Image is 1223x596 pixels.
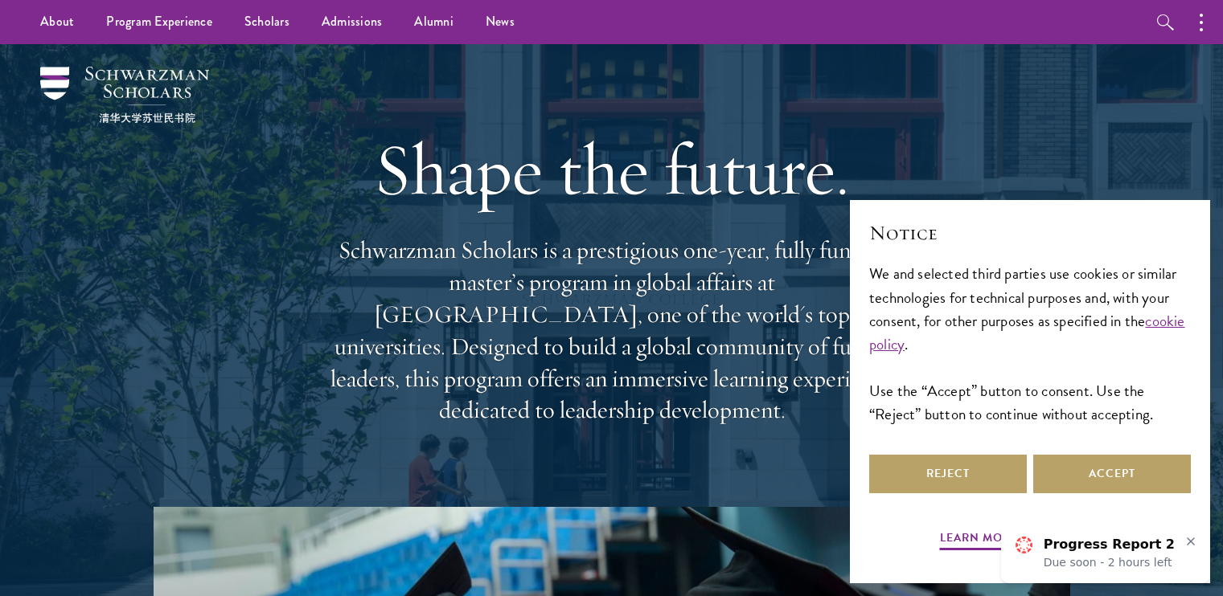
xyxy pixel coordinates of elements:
h2: Notice [869,219,1191,247]
p: Schwarzman Scholars is a prestigious one-year, fully funded master’s program in global affairs at... [322,235,901,427]
button: Accept [1033,455,1191,493]
img: Schwarzman Scholars [40,67,209,123]
a: cookie policy [869,309,1185,356]
div: We and selected third parties use cookies or similar technologies for technical purposes and, wit... [869,262,1191,425]
button: Reject [869,455,1027,493]
button: Learn more and customize [940,528,1121,553]
h1: Shape the future. [322,125,901,214]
